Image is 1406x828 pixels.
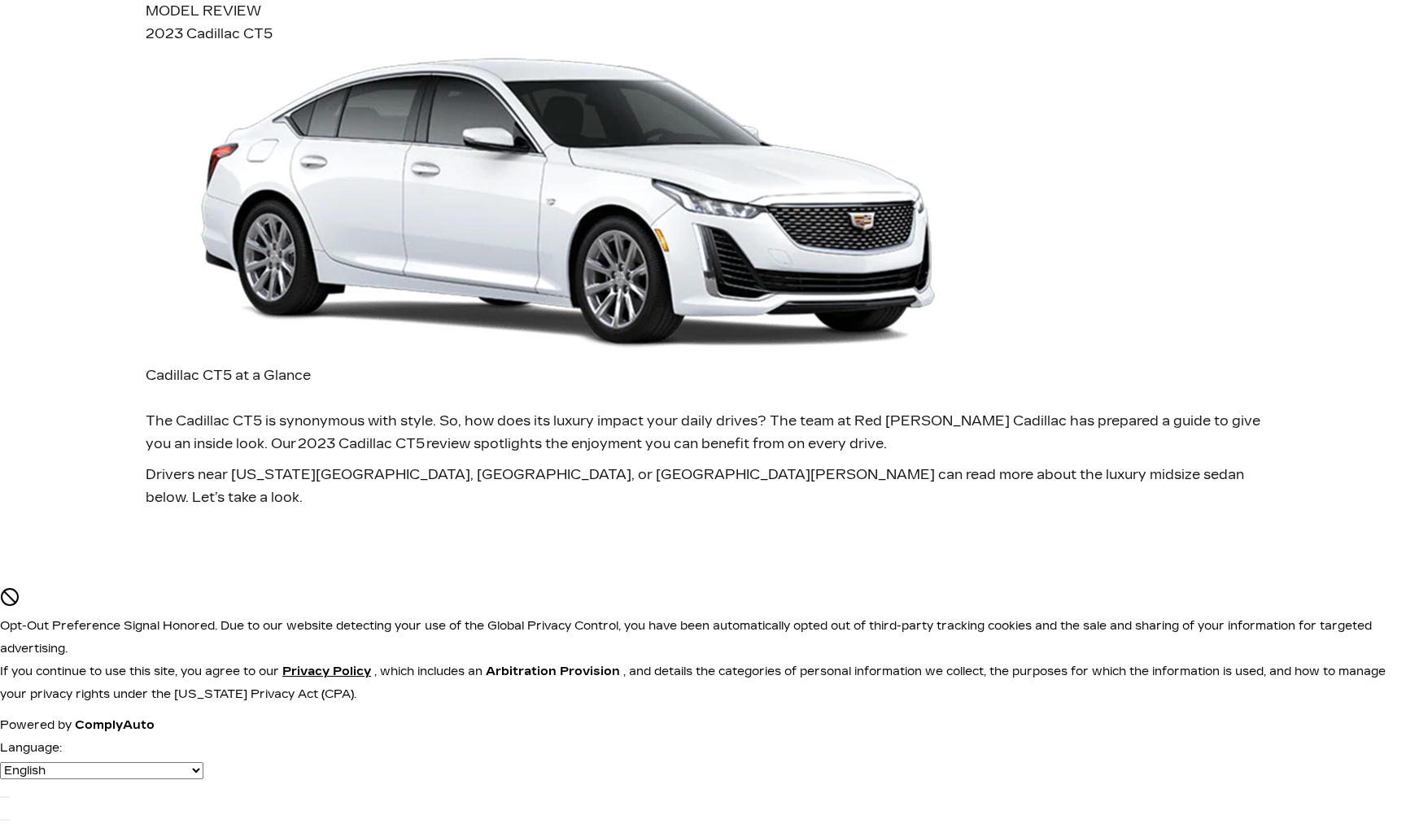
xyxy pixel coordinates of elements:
p: The Cadillac CT5 is synonymous with style. So, how does its luxury impact your daily drives? The ... [146,410,1260,455]
p: Drivers near [US_STATE][GEOGRAPHIC_DATA], [GEOGRAPHIC_DATA], or [GEOGRAPHIC_DATA][PERSON_NAME] ca... [146,464,1260,509]
u: Privacy Policy [282,665,371,678]
a: ComplyAuto [75,718,155,732]
a: Privacy Policy [282,665,374,678]
strong: Arbitration Provision [486,665,620,678]
img: Cadillac CT5 [146,46,959,364]
div: Cadillac CT5 at a Glance [146,364,1260,387]
div: 2023 Cadillac CT5 [146,23,1260,46]
img: MAX HORSEPOWER [146,540,370,699]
